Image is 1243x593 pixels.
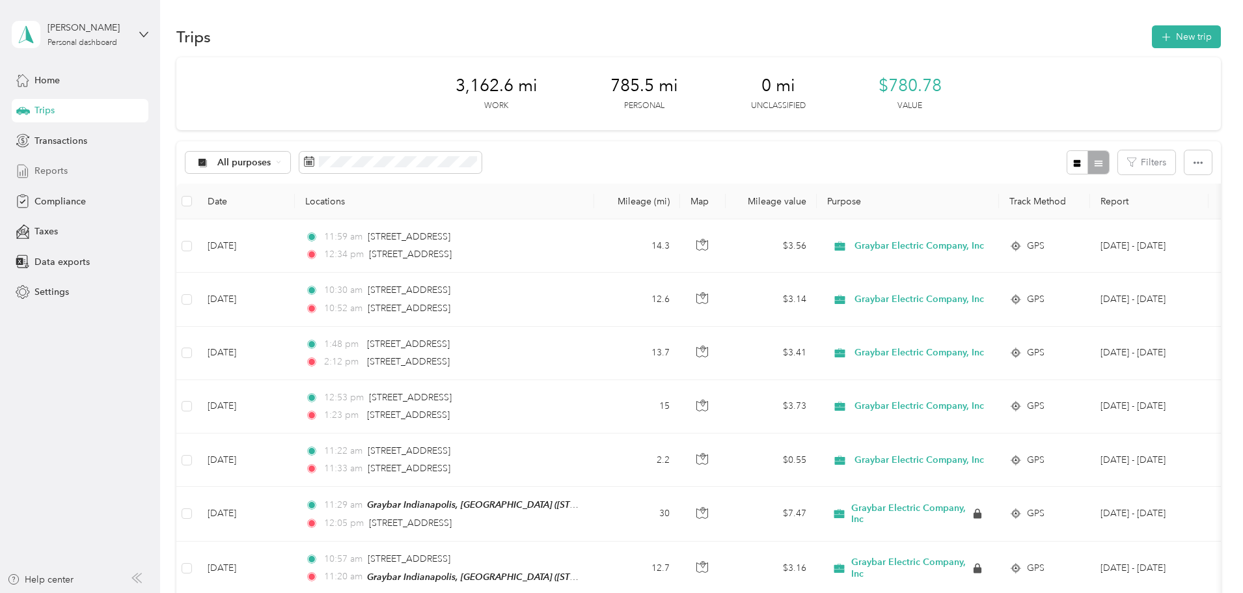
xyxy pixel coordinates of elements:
span: 11:22 am [324,444,362,458]
span: Graybar Electric Company, Inc [854,292,984,307]
span: Graybar Electric Company, Inc [854,346,984,360]
span: [STREET_ADDRESS] [368,553,450,564]
span: Graybar Electric Company, Inc [851,503,971,525]
button: New trip [1152,25,1221,48]
span: GPS [1027,453,1045,467]
th: Track Method [999,184,1090,219]
th: Purpose [817,184,999,219]
p: Personal [624,100,664,112]
span: Compliance [34,195,86,208]
span: 1:23 pm [324,408,361,422]
span: $780.78 [879,76,942,96]
span: [STREET_ADDRESS] [367,409,450,421]
span: Graybar Indianapolis, [GEOGRAPHIC_DATA] ([STREET_ADDRESS][US_STATE]) [367,572,687,583]
td: Oct 1 - 31, 2025 [1090,380,1209,434]
span: 11:29 am [324,498,361,512]
p: Work [484,100,508,112]
span: Graybar Electric Company, Inc [854,239,984,253]
td: [DATE] [197,327,295,380]
td: 30 [594,487,680,541]
span: GPS [1027,561,1045,575]
span: Graybar Electric Company, Inc [851,557,971,579]
span: Reports [34,164,68,178]
iframe: Everlance-gr Chat Button Frame [1170,520,1243,593]
div: Personal dashboard [48,39,117,47]
h1: Trips [176,30,211,44]
span: GPS [1027,399,1045,413]
span: [STREET_ADDRESS] [368,231,450,242]
span: 3,162.6 mi [456,76,538,96]
th: Locations [295,184,594,219]
span: 2:12 pm [324,355,361,369]
td: [DATE] [197,434,295,487]
td: $3.14 [726,273,817,326]
span: All purposes [217,158,271,167]
td: 15 [594,380,680,434]
span: Taxes [34,225,58,238]
span: Graybar Indianapolis, [GEOGRAPHIC_DATA] ([STREET_ADDRESS][US_STATE]) [367,499,687,510]
th: Mileage (mi) [594,184,680,219]
span: Transactions [34,134,87,148]
span: Trips [34,103,55,117]
span: 12:05 pm [324,516,364,531]
td: Oct 1 - 31, 2025 [1090,219,1209,273]
span: 11:20 am [324,570,361,584]
button: Help center [7,573,74,586]
td: [DATE] [197,219,295,273]
span: [STREET_ADDRESS] [369,517,452,529]
span: Graybar Electric Company, Inc [854,399,984,413]
td: [DATE] [197,380,295,434]
p: Unclassified [751,100,806,112]
span: [STREET_ADDRESS] [368,463,450,474]
span: GPS [1027,346,1045,360]
span: 1:48 pm [324,337,361,352]
span: 11:59 am [324,230,362,244]
span: 10:52 am [324,301,362,316]
th: Mileage value [726,184,817,219]
td: [DATE] [197,487,295,541]
span: 11:33 am [324,462,362,476]
td: 2.2 [594,434,680,487]
span: [STREET_ADDRESS] [369,249,452,260]
td: [DATE] [197,273,295,326]
button: Filters [1118,150,1175,174]
td: $3.56 [726,219,817,273]
span: [STREET_ADDRESS] [369,392,452,403]
td: Oct 1 - 31, 2025 [1090,434,1209,487]
td: $0.55 [726,434,817,487]
th: Date [197,184,295,219]
div: [PERSON_NAME] [48,21,129,34]
span: Data exports [34,255,90,269]
td: 14.3 [594,219,680,273]
p: Value [897,100,922,112]
td: $7.47 [726,487,817,541]
span: GPS [1027,292,1045,307]
span: Settings [34,285,69,299]
span: GPS [1027,506,1045,521]
span: [STREET_ADDRESS] [368,445,450,456]
span: 0 mi [761,76,795,96]
span: 12:53 pm [324,391,364,405]
span: [STREET_ADDRESS] [368,303,450,314]
span: 12:34 pm [324,247,364,262]
span: 10:30 am [324,283,362,297]
td: Oct 1 - 31, 2025 [1090,273,1209,326]
span: 785.5 mi [610,76,678,96]
span: [STREET_ADDRESS] [368,284,450,296]
td: $3.73 [726,380,817,434]
span: 10:57 am [324,552,362,566]
td: Oct 1 - 31, 2025 [1090,327,1209,380]
th: Report [1090,184,1209,219]
span: [STREET_ADDRESS] [367,338,450,350]
th: Map [680,184,726,219]
span: Home [34,74,60,87]
span: GPS [1027,239,1045,253]
td: 12.6 [594,273,680,326]
td: 13.7 [594,327,680,380]
span: Graybar Electric Company, Inc [854,453,984,467]
td: $3.41 [726,327,817,380]
span: [STREET_ADDRESS] [367,356,450,367]
td: Sep 1 - 30, 2025 [1090,487,1209,541]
